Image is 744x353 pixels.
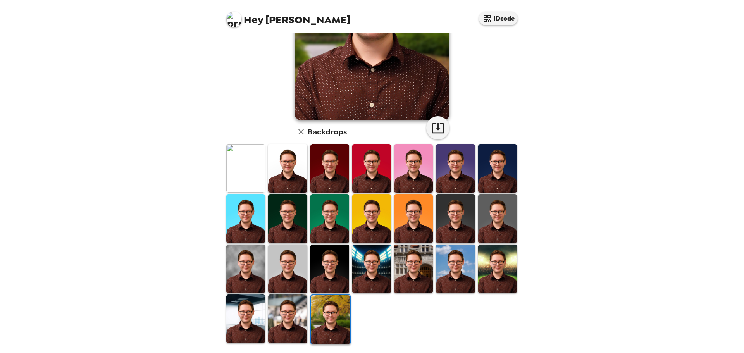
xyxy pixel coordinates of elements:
[308,126,347,138] h6: Backdrops
[226,144,265,193] img: Original
[226,12,242,27] img: profile pic
[226,8,350,25] span: [PERSON_NAME]
[244,13,263,27] span: Hey
[479,12,518,25] button: IDcode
